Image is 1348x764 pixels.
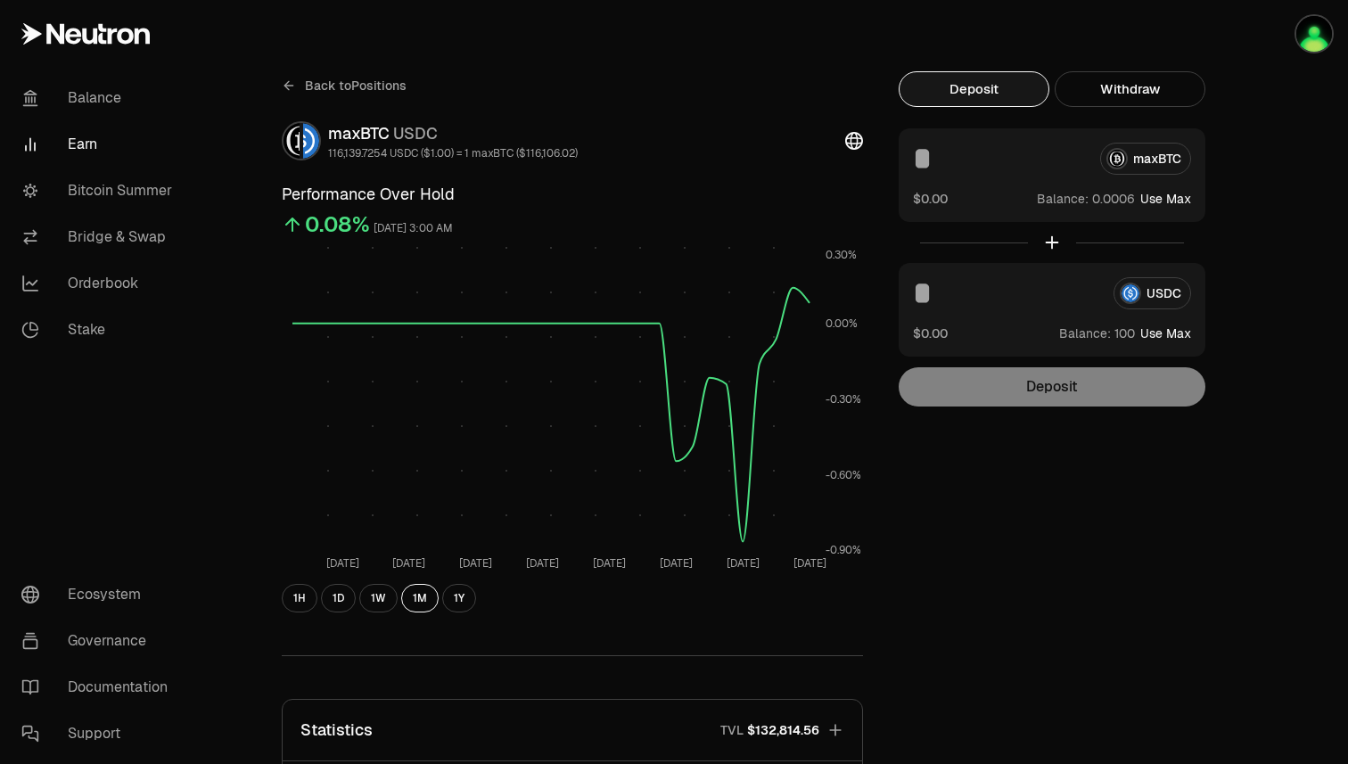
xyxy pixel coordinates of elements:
[7,664,193,711] a: Documentation
[392,556,425,571] tspan: [DATE]
[303,123,319,159] img: USDC Logo
[720,721,744,739] p: TVL
[328,121,578,146] div: maxBTC
[747,721,819,739] span: $132,814.56
[7,618,193,664] a: Governance
[1059,324,1111,342] span: Balance:
[826,468,861,482] tspan: -0.60%
[326,556,359,571] tspan: [DATE]
[321,584,356,612] button: 1D
[7,214,193,260] a: Bridge & Swap
[7,711,193,757] a: Support
[826,316,858,331] tspan: 0.00%
[7,260,193,307] a: Orderbook
[284,123,300,159] img: maxBTC Logo
[282,584,317,612] button: 1H
[393,123,438,144] span: USDC
[826,543,861,557] tspan: -0.90%
[727,556,760,571] tspan: [DATE]
[899,71,1049,107] button: Deposit
[1140,324,1191,342] button: Use Max
[401,584,439,612] button: 1M
[282,71,407,100] a: Back toPositions
[442,584,476,612] button: 1Y
[374,218,453,239] div: [DATE] 3:00 AM
[593,556,626,571] tspan: [DATE]
[1055,71,1205,107] button: Withdraw
[913,324,948,342] button: $0.00
[328,146,578,160] div: 116,139.7254 USDC ($1.00) = 1 maxBTC ($116,106.02)
[7,75,193,121] a: Balance
[1140,190,1191,208] button: Use Max
[793,556,826,571] tspan: [DATE]
[1037,190,1089,208] span: Balance:
[359,584,398,612] button: 1W
[459,556,492,571] tspan: [DATE]
[660,556,693,571] tspan: [DATE]
[7,168,193,214] a: Bitcoin Summer
[283,700,862,760] button: StatisticsTVL$132,814.56
[7,571,193,618] a: Ecosystem
[7,307,193,353] a: Stake
[526,556,559,571] tspan: [DATE]
[1296,16,1332,52] img: toxf1
[7,121,193,168] a: Earn
[305,210,370,239] div: 0.08%
[913,189,948,208] button: $0.00
[300,718,373,743] p: Statistics
[826,392,861,407] tspan: -0.30%
[305,77,407,94] span: Back to Positions
[826,248,857,262] tspan: 0.30%
[282,182,863,207] h3: Performance Over Hold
